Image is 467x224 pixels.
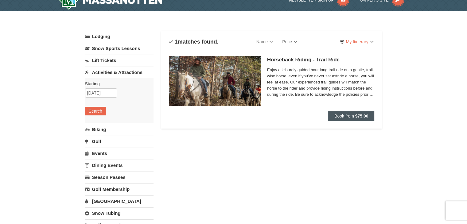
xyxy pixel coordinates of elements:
[85,172,154,183] a: Season Passes
[267,67,375,98] span: Enjoy a leisurely guided hour long trail ride on a gentle, trail-wise horse, even if you’ve never...
[85,81,149,87] label: Starting
[85,124,154,135] a: Biking
[85,207,154,219] a: Snow Tubing
[85,107,106,115] button: Search
[252,36,278,48] a: Name
[85,67,154,78] a: Activities & Attractions
[85,195,154,207] a: [GEOGRAPHIC_DATA]
[85,160,154,171] a: Dining Events
[278,36,302,48] a: Price
[85,31,154,42] a: Lodging
[355,114,368,118] strong: $75.00
[267,57,375,63] h5: Horseback Riding - Trail Ride
[85,183,154,195] a: Golf Membership
[85,136,154,147] a: Golf
[175,39,178,45] span: 1
[336,37,377,46] a: My Itinerary
[85,43,154,54] a: Snow Sports Lessons
[85,55,154,66] a: Lift Tickets
[85,148,154,159] a: Events
[169,39,219,45] h4: matches found.
[334,114,354,118] span: Book from
[328,111,375,121] button: Book from $75.00
[169,56,261,106] img: 21584748-79-4e8ac5ed.jpg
